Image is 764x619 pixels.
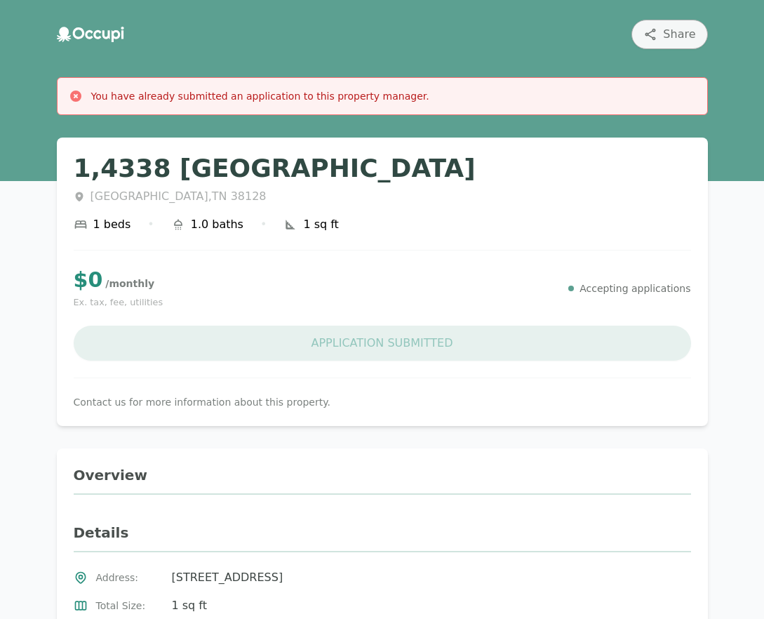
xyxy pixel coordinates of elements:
span: / monthly [105,278,154,289]
p: Contact us for more information about this property. [74,395,691,409]
span: Address : [96,571,163,585]
span: [STREET_ADDRESS] [172,569,283,586]
p: Accepting applications [579,281,690,295]
h1: 1, 4338 [GEOGRAPHIC_DATA] [74,154,691,182]
div: • [260,216,267,233]
span: Share [663,26,695,43]
h2: Overview [74,465,691,495]
div: • [147,216,154,233]
span: 1 sq ft [303,216,338,233]
span: [GEOGRAPHIC_DATA] , TN 38128 [91,188,267,205]
small: Ex. tax, fee, utilities [74,295,163,309]
p: $ 0 [74,267,163,293]
span: 1.0 baths [191,216,243,233]
button: Share [631,20,707,49]
span: 1 sq ft [172,597,207,614]
span: 1 beds [93,216,131,233]
span: Total Size : [96,599,163,613]
div: You have already submitted an application to this property manager. [91,89,429,103]
h2: Details [74,523,691,552]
